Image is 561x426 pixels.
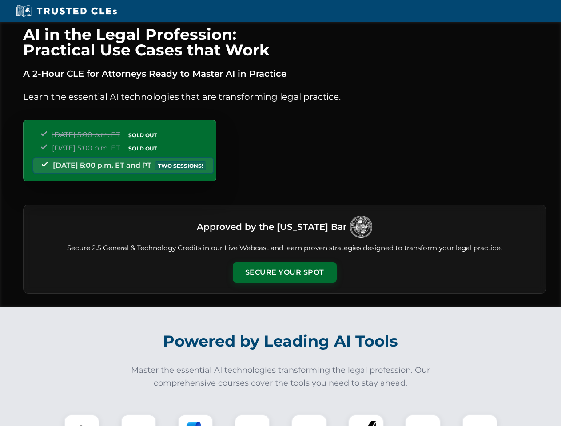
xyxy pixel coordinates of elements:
span: SOLD OUT [125,130,160,140]
img: Trusted CLEs [13,4,119,18]
p: Master the essential AI technologies transforming the legal profession. Our comprehensive courses... [125,364,436,390]
span: [DATE] 5:00 p.m. ET [52,144,120,152]
span: [DATE] 5:00 p.m. ET [52,130,120,139]
p: Learn the essential AI technologies that are transforming legal practice. [23,90,546,104]
p: A 2-Hour CLE for Attorneys Ready to Master AI in Practice [23,67,546,81]
img: Logo [350,216,372,238]
h1: AI in the Legal Profession: Practical Use Cases that Work [23,27,546,58]
span: SOLD OUT [125,144,160,153]
h3: Approved by the [US_STATE] Bar [197,219,346,235]
p: Secure 2.5 General & Technology Credits in our Live Webcast and learn proven strategies designed ... [34,243,535,253]
h2: Powered by Leading AI Tools [35,326,527,357]
button: Secure Your Spot [233,262,337,283]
